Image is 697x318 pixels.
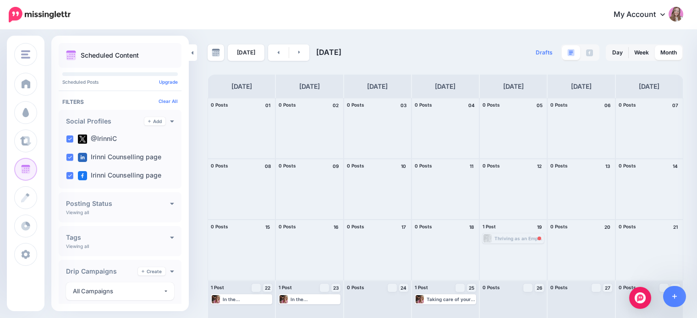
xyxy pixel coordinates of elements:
[671,284,680,292] a: 28
[535,223,544,231] h4: 19
[401,286,406,290] span: 24
[567,49,575,56] img: paragraph-boxed.png
[550,163,568,168] span: 0 Posts
[537,286,542,290] span: 26
[550,102,568,108] span: 0 Posts
[331,284,340,292] a: 23
[333,286,339,290] span: 23
[263,284,272,292] a: 22
[399,284,408,292] a: 24
[415,224,432,229] span: 0 Posts
[536,50,553,55] span: Drafts
[603,223,612,231] h4: 20
[279,224,296,229] span: 0 Posts
[535,101,544,109] h4: 05
[467,101,476,109] h4: 04
[483,163,500,168] span: 0 Posts
[367,81,388,92] h4: [DATE]
[415,163,432,168] span: 0 Posts
[138,267,165,275] a: Create
[483,224,496,229] span: 1 Post
[399,162,408,170] h4: 10
[279,285,292,290] span: 1 Post
[299,81,320,92] h4: [DATE]
[427,296,475,302] div: Taking care of your mental health during this transition is just as important as managing the pra...
[671,223,680,231] h4: 21
[483,285,500,290] span: 0 Posts
[639,81,659,92] h4: [DATE]
[78,171,87,180] img: facebook-square.png
[673,286,678,290] span: 28
[671,162,680,170] h4: 14
[331,162,340,170] h4: 09
[503,81,524,92] h4: [DATE]
[530,44,558,61] a: Drafts
[586,49,593,56] img: facebook-grey-square.png
[619,102,636,108] span: 0 Posts
[316,48,341,57] span: [DATE]
[347,285,364,290] span: 0 Posts
[415,285,428,290] span: 1 Post
[9,7,71,22] img: Missinglettr
[159,98,178,104] a: Clear All
[347,102,364,108] span: 0 Posts
[263,101,272,109] h4: 01
[535,162,544,170] h4: 12
[263,223,272,231] h4: 15
[550,224,568,229] span: 0 Posts
[603,284,612,292] a: 27
[467,162,476,170] h4: 11
[671,101,680,109] h4: 07
[66,210,89,215] p: Viewing all
[604,4,683,26] a: My Account
[629,45,654,60] a: Week
[347,163,364,168] span: 0 Posts
[494,236,543,241] div: Thriving as an Empty [PERSON_NAME]: [URL] #ArrangeCoffeeDates #EndlessWashingLoads #MakeDecisions...
[483,102,500,108] span: 0 Posts
[331,223,340,231] h4: 16
[265,286,270,290] span: 22
[619,163,636,168] span: 0 Posts
[211,102,228,108] span: 0 Posts
[73,286,163,296] div: All Campaigns
[263,162,272,170] h4: 08
[81,52,139,59] p: Scheduled Content
[605,286,610,290] span: 27
[607,45,628,60] a: Day
[469,286,474,290] span: 25
[66,234,170,241] h4: Tags
[62,80,178,84] p: Scheduled Posts
[78,135,87,144] img: twitter-square.png
[66,282,174,300] button: All Campaigns
[279,102,296,108] span: 0 Posts
[603,162,612,170] h4: 13
[212,49,220,57] img: calendar-grey-darker.png
[66,118,144,124] h4: Social Profiles
[78,153,87,162] img: linkedin-square.png
[467,223,476,231] h4: 18
[629,287,651,309] div: Open Intercom Messenger
[66,200,170,207] h4: Posting Status
[619,224,636,229] span: 0 Posts
[279,163,296,168] span: 0 Posts
[550,285,568,290] span: 0 Posts
[603,101,612,109] h4: 06
[66,50,76,60] img: calendar.png
[66,243,89,249] p: Viewing all
[347,224,364,229] span: 0 Posts
[535,284,544,292] a: 26
[655,45,682,60] a: Month
[399,101,408,109] h4: 03
[435,81,456,92] h4: [DATE]
[62,98,178,105] h4: Filters
[571,81,592,92] h4: [DATE]
[211,224,228,229] span: 0 Posts
[211,163,228,168] span: 0 Posts
[223,296,271,302] div: In the [GEOGRAPHIC_DATA], the emotional side of becoming an empty [PERSON_NAME] is often paired w...
[144,117,165,125] a: Add
[211,285,224,290] span: 1 Post
[21,50,30,59] img: menu.png
[78,153,161,162] label: Irinni Counselling page
[331,101,340,109] h4: 02
[78,171,161,180] label: Irinni Counselling page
